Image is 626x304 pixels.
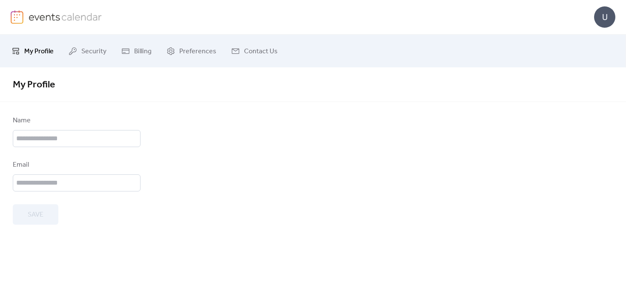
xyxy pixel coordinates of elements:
[179,45,216,58] span: Preferences
[160,38,223,64] a: Preferences
[29,10,102,23] img: logo-type
[115,38,158,64] a: Billing
[13,160,139,170] div: Email
[62,38,113,64] a: Security
[244,45,278,58] span: Contact Us
[594,6,615,28] div: U
[11,10,23,24] img: logo
[24,45,54,58] span: My Profile
[81,45,106,58] span: Security
[13,75,55,94] span: My Profile
[134,45,152,58] span: Billing
[225,38,284,64] a: Contact Us
[5,38,60,64] a: My Profile
[13,116,139,126] div: Name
